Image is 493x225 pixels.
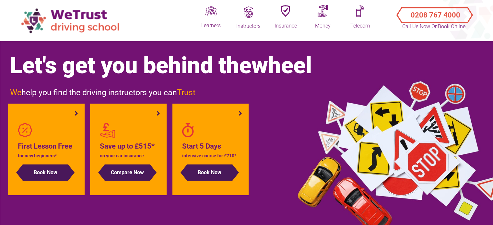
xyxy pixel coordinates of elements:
[391,2,477,24] a: Call Us Now or Book Online 0208 767 4000
[18,123,75,181] a: First Lesson Free for new beginners* Book Now
[16,4,126,38] img: wetrust-ds-logo.png
[23,164,68,181] button: Book Now
[269,22,302,30] div: Insurance
[399,6,469,18] button: Call Us Now or Book Online
[100,153,144,158] span: on your car insurance
[100,123,115,138] img: red-personal-loans2.png
[10,88,195,97] span: help you find the driving instructors you can
[307,22,339,30] div: Money
[356,5,365,17] img: Mobileq.png
[100,141,157,152] h4: Save up to £515*
[281,5,290,17] img: Insuranceq.png
[18,141,75,152] h4: First Lesson Free
[177,88,195,97] span: Trust
[105,164,150,181] button: Compare Now
[182,153,236,158] span: intensive course for £710*
[318,5,328,17] img: Moneyq.png
[187,164,232,181] button: Book Now
[252,52,312,79] span: wheel
[100,123,157,181] a: Save up to £515* on your car insurance Compare Now
[10,52,312,79] span: Let's get you behind the
[18,123,32,138] img: badge-percent-light.png
[10,88,21,97] span: We
[182,141,239,152] h4: Start 5 Days
[205,5,217,17] img: Driveq.png
[243,6,254,18] img: Trainingq.png
[344,22,376,30] div: Telecom
[232,23,264,30] div: Instructors
[402,23,466,30] p: Call Us Now or Book Online
[18,153,57,158] span: for new beginners*
[195,22,227,29] div: Learners
[182,123,194,138] img: stopwatch-regular.png
[182,123,239,181] a: Start 5 Days intensive course for £710* Book Now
